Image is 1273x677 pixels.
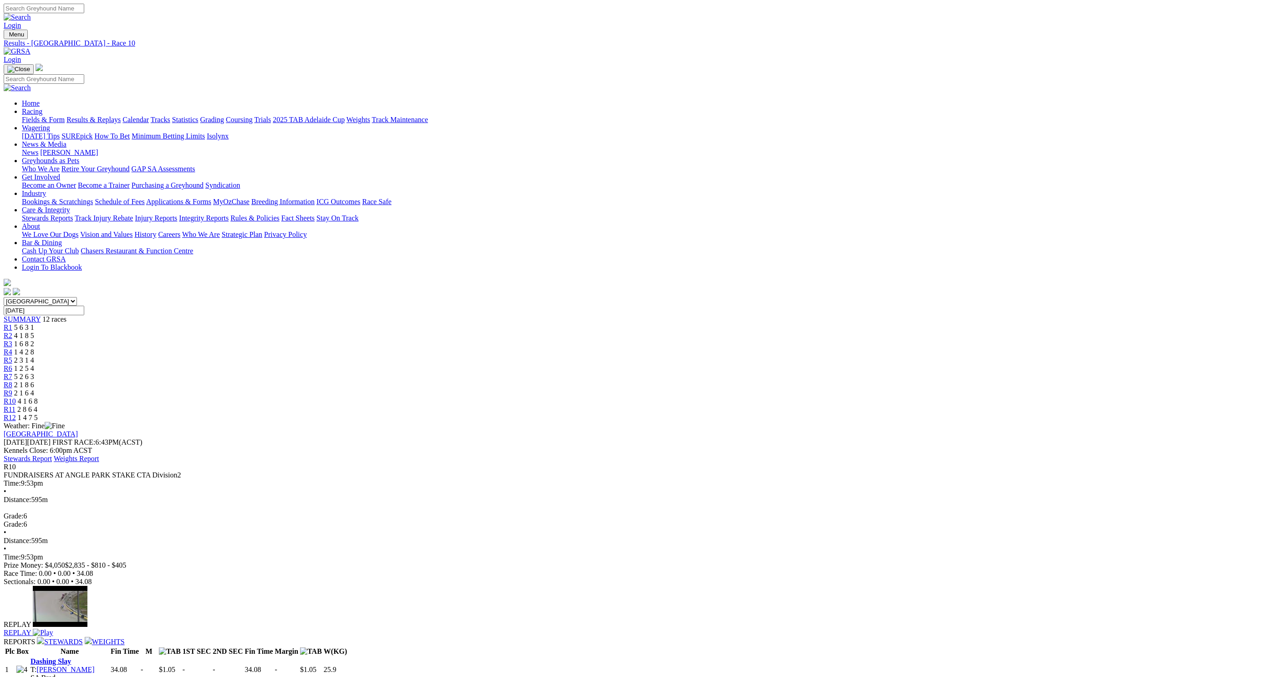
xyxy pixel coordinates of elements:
span: Distance: [4,496,31,503]
a: We Love Our Dogs [22,231,78,238]
th: Fin Time [110,647,139,656]
a: SUMMARY [4,315,41,323]
div: Kennels Close: 6:00pm ACST [4,446,1269,455]
a: Careers [158,231,180,238]
a: STEWARDS [37,638,82,646]
div: News & Media [22,149,1269,157]
input: Search [4,4,84,13]
span: REPLAY [4,621,31,628]
span: REPORTS [4,638,35,646]
span: 1 4 7 5 [18,414,38,421]
div: 595m [4,496,1269,504]
a: Bookings & Scratchings [22,198,93,205]
span: 34.08 [75,578,92,585]
span: Time: [4,553,21,561]
span: Time: [4,479,21,487]
a: Chasers Restaurant & Function Centre [81,247,193,255]
th: Margin [275,647,299,656]
a: Schedule of Fees [95,198,144,205]
a: Breeding Information [251,198,315,205]
a: R1 [4,323,12,331]
img: logo-grsa-white.png [4,279,11,286]
a: R11 [4,405,15,413]
span: 4 1 8 5 [14,332,34,339]
a: R5 [4,356,12,364]
a: SUREpick [61,132,92,140]
div: 9:53pm [4,553,1269,561]
span: 1 2 5 4 [14,364,34,372]
a: Stewards Report [4,455,52,462]
a: REPLAY Play [4,621,1269,637]
a: Get Involved [22,173,60,181]
th: M [140,647,158,656]
a: Isolynx [207,132,229,140]
div: Bar & Dining [22,247,1269,255]
span: 2 1 8 6 [14,381,34,389]
a: Track Maintenance [372,116,428,123]
span: - [183,666,185,673]
div: 6 [4,520,1269,528]
text: - [275,666,277,673]
span: $2,835 - $810 - $405 [65,561,127,569]
a: R8 [4,381,12,389]
th: Box [16,647,29,656]
span: - [213,666,215,673]
span: [DATE] [4,438,51,446]
a: Calendar [122,116,149,123]
a: Cash Up Your Club [22,247,79,255]
a: Trials [254,116,271,123]
span: $1.05 [159,666,175,673]
a: Dashing Slay [31,657,71,665]
span: 12 races [42,315,66,323]
a: Fact Sheets [281,214,315,222]
span: 0.00 [37,578,50,585]
th: Name [30,647,109,656]
a: Vision and Values [80,231,132,238]
span: Sectionals: [4,578,36,585]
img: Fine [45,422,65,430]
a: Become a Trainer [78,181,130,189]
img: Play [33,629,53,637]
div: T: [31,666,109,674]
span: 2 8 6 4 [17,405,37,413]
span: 4 1 6 8 [18,397,38,405]
span: 5 2 6 3 [14,373,34,380]
a: Results & Replays [66,116,121,123]
a: Strategic Plan [222,231,262,238]
a: MyOzChase [213,198,250,205]
a: Purchasing a Greyhound [132,181,204,189]
a: Privacy Policy [264,231,307,238]
span: • [52,578,55,585]
span: 1 6 8 2 [14,340,34,348]
a: R10 [4,397,16,405]
a: R9 [4,389,12,397]
img: twitter.svg [13,288,20,295]
a: Fields & Form [22,116,65,123]
span: Distance: [4,537,31,544]
span: 34.08 [111,666,127,673]
a: Injury Reports [135,214,177,222]
a: Statistics [172,116,199,123]
a: Contact GRSA [22,255,66,263]
span: REPLAY [4,629,31,636]
span: 25.9 [324,666,336,673]
span: R7 [4,373,12,380]
a: [PERSON_NAME] [40,149,98,156]
th: 2ND SEC [212,647,243,656]
div: Racing [22,116,1269,124]
a: Syndication [205,181,240,189]
a: GAP SA Assessments [132,165,195,173]
span: R12 [4,414,16,421]
a: News & Media [22,140,66,148]
span: R4 [4,348,12,356]
div: Industry [22,198,1269,206]
a: Minimum Betting Limits [132,132,205,140]
div: Results - [GEOGRAPHIC_DATA] - Race 10 [4,39,1269,47]
span: Grade: [4,520,24,528]
a: R6 [4,364,12,372]
div: About [22,231,1269,239]
span: 6:43PM(ACST) [52,438,143,446]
